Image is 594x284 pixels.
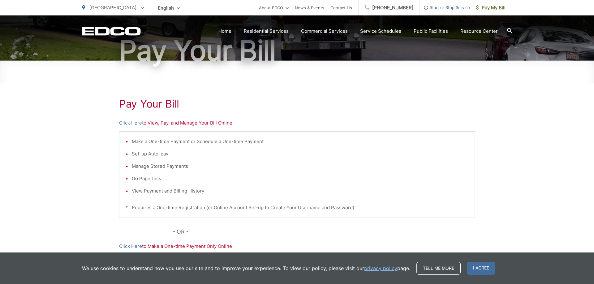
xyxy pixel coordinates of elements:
[126,204,468,211] p: * Requires a One-time Registration (or Online Account Set-up to Create Your Username and Password)
[119,119,142,127] a: Click Here
[119,98,475,110] h1: Pay Your Bill
[82,265,410,272] p: We use cookies to understand how you use our site and to improve your experience. To view our pol...
[360,28,401,35] a: Service Schedules
[132,138,468,145] li: Make a One-time Payment or Schedule a One-time Payment
[301,28,348,35] a: Commercial Services
[259,4,289,11] a: About EDCO
[132,187,468,195] li: View Payment and Billing History
[132,175,468,182] li: Go Paperless
[82,27,141,36] a: EDCD logo. Return to the homepage.
[330,4,352,11] a: Contact Us
[416,262,461,275] a: Tell me more
[476,4,506,11] span: Pay My Bill
[89,5,136,11] span: [GEOGRAPHIC_DATA]
[119,243,475,250] p: to Make a One-time Payment Only Online
[244,28,289,35] a: Residential Services
[153,2,184,13] span: English
[132,150,468,158] li: Set-up Auto-pay
[119,119,475,127] p: to View, Pay, and Manage Your Bill Online
[467,262,495,275] span: I agree
[82,35,512,66] h1: Pay Your Bill
[460,28,498,35] a: Resource Center
[295,4,324,11] a: News & Events
[364,265,397,272] a: privacy policy
[218,28,231,35] a: Home
[414,28,448,35] a: Public Facilities
[132,163,468,170] li: Manage Stored Payments
[173,227,475,236] p: - OR -
[119,243,142,250] a: Click Here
